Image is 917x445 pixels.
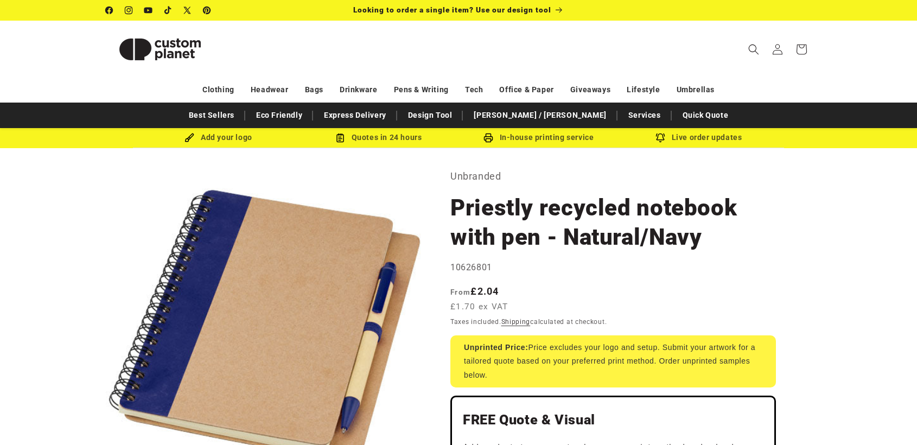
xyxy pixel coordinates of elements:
[450,262,492,272] span: 10626801
[501,318,531,326] a: Shipping
[353,5,551,14] span: Looking to order a single item? Use our design tool
[655,133,665,143] img: Order updates
[570,80,610,99] a: Giveaways
[450,168,776,185] p: Unbranded
[450,288,470,296] span: From
[251,80,289,99] a: Headwear
[340,80,377,99] a: Drinkware
[742,37,766,61] summary: Search
[468,106,612,125] a: [PERSON_NAME] / [PERSON_NAME]
[464,343,528,352] strong: Unprinted Price:
[627,80,660,99] a: Lifestyle
[499,80,553,99] a: Office & Paper
[305,80,323,99] a: Bags
[619,131,779,144] div: Live order updates
[106,25,214,74] img: Custom Planet
[298,131,458,144] div: Quotes in 24 hours
[458,131,619,144] div: In-house printing service
[450,193,776,252] h1: Priestly recycled notebook with pen - Natural/Navy
[184,133,194,143] img: Brush Icon
[677,106,734,125] a: Quick Quote
[623,106,666,125] a: Services
[450,316,776,327] div: Taxes included. calculated at checkout.
[450,285,499,297] strong: £2.04
[251,106,308,125] a: Eco Friendly
[450,301,508,313] span: £1.70 ex VAT
[394,80,449,99] a: Pens & Writing
[102,21,219,78] a: Custom Planet
[319,106,392,125] a: Express Delivery
[483,133,493,143] img: In-house printing
[138,131,298,144] div: Add your logo
[202,80,234,99] a: Clothing
[863,393,917,445] iframe: Chat Widget
[450,335,776,387] div: Price excludes your logo and setup. Submit your artwork for a tailored quote based on your prefer...
[183,106,240,125] a: Best Sellers
[465,80,483,99] a: Tech
[403,106,458,125] a: Design Tool
[677,80,715,99] a: Umbrellas
[335,133,345,143] img: Order Updates Icon
[463,411,763,429] h2: FREE Quote & Visual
